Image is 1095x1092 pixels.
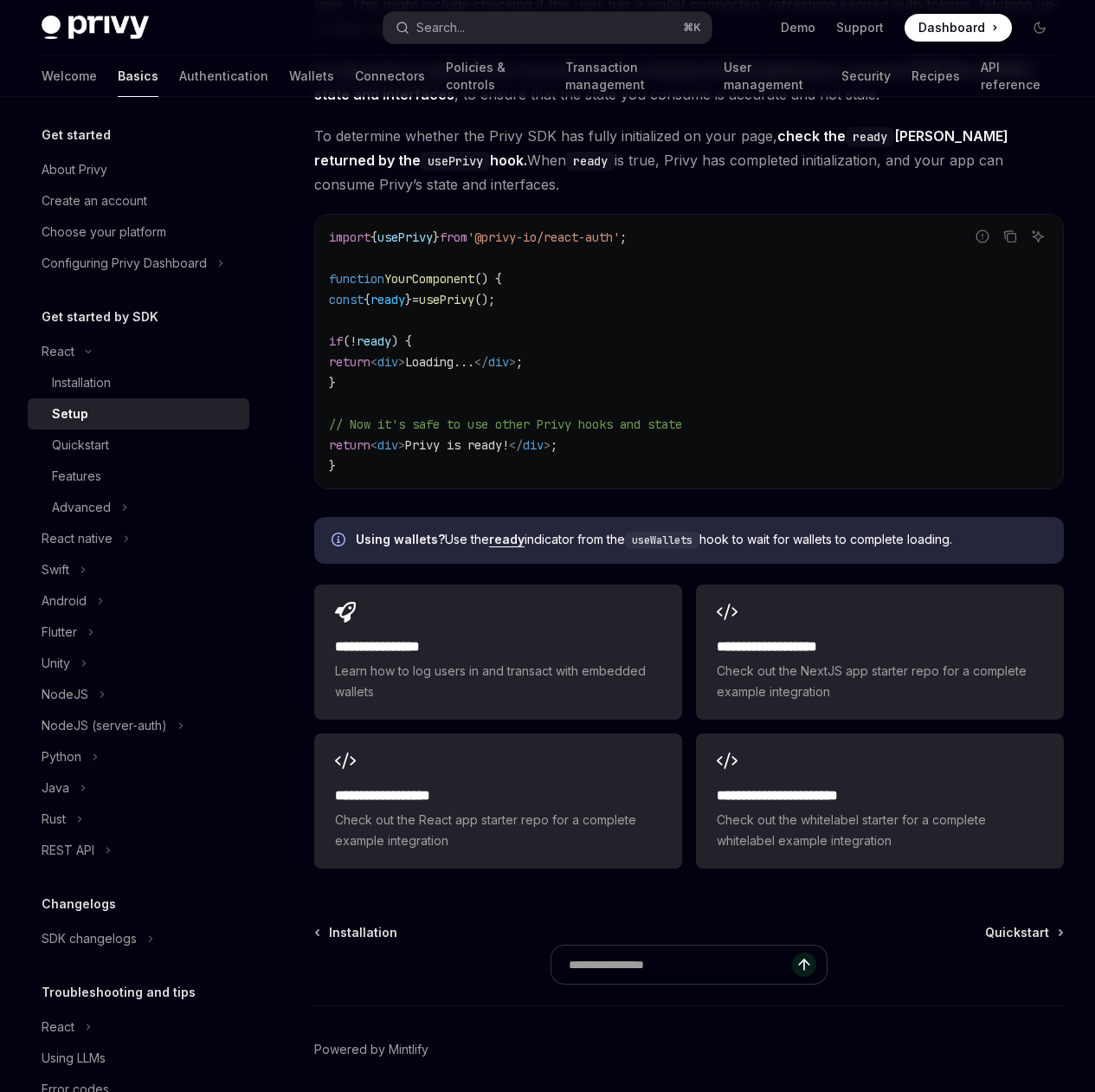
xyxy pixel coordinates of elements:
a: Recipes [911,55,960,97]
span: Installation [329,924,397,941]
span: ! [350,333,357,349]
div: NodeJS (server-auth) [42,715,167,736]
div: Installation [52,372,111,393]
div: Features [52,466,101,487]
div: React [42,1017,74,1037]
span: { [364,292,370,307]
span: ; [551,437,557,453]
span: () { [474,271,502,287]
div: Rust [42,809,66,830]
a: **** **** **** **** ***Check out the whitelabel starter for a complete whitelabel example integra... [696,733,1064,869]
span: = [412,292,419,307]
span: Quickstart [985,924,1049,941]
span: { [370,229,377,245]
div: Search... [416,17,465,38]
button: Toggle React section [28,336,249,367]
a: Support [836,19,884,36]
a: Transaction management [565,55,702,97]
span: </ [474,354,488,370]
button: Toggle dark mode [1026,14,1053,42]
button: Copy the contents from the code block [999,225,1021,248]
h5: Troubleshooting and tips [42,982,196,1003]
span: div [377,354,398,370]
button: Toggle Rust section [28,804,249,835]
h5: Get started [42,125,111,145]
span: div [523,437,544,453]
span: Check out the NextJS app starter repo for a complete example integration [717,661,1043,702]
div: Setup [52,404,88,424]
div: Create an account [42,191,147,211]
button: Toggle NodeJS (server-auth) section [28,710,249,741]
button: Toggle Swift section [28,554,249,585]
span: from [440,229,467,245]
span: > [398,437,405,453]
code: ready [566,152,615,171]
span: return [329,437,370,453]
a: API reference [981,55,1053,97]
span: > [398,354,405,370]
span: (); [474,292,495,307]
span: if [329,333,343,349]
span: const [329,292,364,307]
button: Report incorrect code [971,225,994,248]
button: Toggle Configuring Privy Dashboard section [28,248,249,279]
button: Toggle React native section [28,523,249,554]
a: Setup [28,398,249,430]
h5: Get started by SDK [42,307,158,327]
span: div [377,437,398,453]
span: import [329,229,370,245]
span: div [488,354,509,370]
button: Ask AI [1027,225,1049,248]
span: < [370,437,377,453]
a: Installation [316,924,397,941]
span: // Now it's safe to use other Privy hooks and state [329,417,682,432]
div: Choose your platform [42,222,166,242]
span: Check out the React app starter repo for a complete example integration [335,810,661,851]
div: Unity [42,653,70,674]
a: Wallets [289,55,334,97]
button: Send message [792,953,816,977]
span: } [433,229,440,245]
a: Demo [781,19,815,36]
span: Dashboard [918,19,985,36]
span: return [329,354,370,370]
span: function [329,271,384,287]
span: usePrivy [377,229,433,245]
a: Using LLMs [28,1043,249,1074]
span: </ [509,437,523,453]
span: usePrivy [419,292,474,307]
span: Check out the whitelabel starter for a complete whitelabel example integration [717,810,1043,851]
span: < [370,354,377,370]
span: } [329,375,336,391]
button: Toggle Unity section [28,648,249,679]
a: User management [724,55,821,97]
span: ( [343,333,350,349]
div: Quickstart [52,435,109,456]
a: Policies & controls [446,55,544,97]
a: Choose your platform [28,216,249,248]
a: ready [489,532,525,547]
div: React native [42,528,113,549]
a: **** **** **** ****Check out the NextJS app starter repo for a complete example integration [696,585,1064,720]
a: Basics [118,55,158,97]
div: REST API [42,840,94,861]
div: Android [42,591,87,611]
a: Quickstart [985,924,1062,941]
span: Loading... [405,354,474,370]
span: } [329,458,336,474]
div: Flutter [42,622,77,643]
div: Configuring Privy Dashboard [42,253,207,274]
span: Use the indicator from the hook to wait for wallets to complete loading. [356,531,1047,549]
span: ready [357,333,391,349]
button: Toggle SDK changelogs section [28,923,249,954]
div: Swift [42,559,69,580]
button: Toggle REST API section [28,835,249,866]
div: About Privy [42,159,107,180]
a: Security [841,55,891,97]
code: useWallets [625,532,699,549]
span: Privy is ready! [405,437,509,453]
span: ; [620,229,627,245]
input: Ask a question... [569,946,792,984]
a: Welcome [42,55,97,97]
a: Connectors [355,55,425,97]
